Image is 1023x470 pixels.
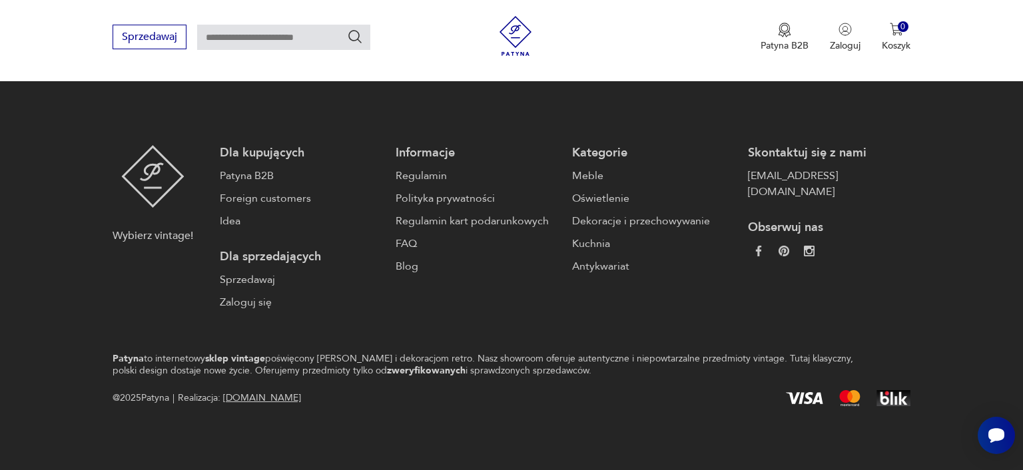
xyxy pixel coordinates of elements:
[748,145,910,161] p: Skontaktuj się z nami
[220,168,382,184] a: Patyna B2B
[396,258,558,274] a: Blog
[113,352,144,365] strong: Patyna
[220,213,382,229] a: Idea
[172,390,174,406] div: |
[572,258,735,274] a: Antykwariat
[882,23,910,52] button: 0Koszyk
[761,23,809,52] a: Ikona medaluPatyna B2B
[347,29,363,45] button: Szukaj
[396,168,558,184] a: Regulamin
[496,16,535,56] img: Patyna - sklep z meblami i dekoracjami vintage
[220,190,382,206] a: Foreign customers
[890,23,903,36] img: Ikona koszyka
[882,39,910,52] p: Koszyk
[572,213,735,229] a: Dekoracje i przechowywanie
[121,145,184,208] img: Patyna - sklep z meblami i dekoracjami vintage
[748,220,910,236] p: Obserwuj nas
[220,249,382,265] p: Dla sprzedających
[205,352,265,365] strong: sklep vintage
[778,23,791,37] img: Ikona medalu
[830,39,860,52] p: Zaloguj
[220,272,382,288] a: Sprzedawaj
[113,390,169,406] span: @ 2025 Patyna
[223,391,301,404] a: [DOMAIN_NAME]
[387,364,466,377] strong: zweryfikowanych
[839,390,860,406] img: Mastercard
[572,145,735,161] p: Kategorie
[113,33,186,43] a: Sprzedawaj
[178,390,301,406] span: Realizacja:
[396,190,558,206] a: Polityka prywatności
[572,236,735,252] a: Kuchnia
[779,246,789,256] img: 37d27d81a828e637adc9f9cb2e3d3a8a.webp
[113,25,186,49] button: Sprzedawaj
[804,246,815,256] img: c2fd9cf7f39615d9d6839a72ae8e59e5.webp
[876,390,910,406] img: BLIK
[786,392,823,404] img: Visa
[396,145,558,161] p: Informacje
[113,353,864,377] p: to internetowy poświęcony [PERSON_NAME] i dekoracjom retro. Nasz showroom oferuje autentyczne i n...
[572,190,735,206] a: Oświetlenie
[830,23,860,52] button: Zaloguj
[220,294,382,310] a: Zaloguj się
[839,23,852,36] img: Ikonka użytkownika
[753,246,764,256] img: da9060093f698e4c3cedc1453eec5031.webp
[396,236,558,252] a: FAQ
[396,213,558,229] a: Regulamin kart podarunkowych
[761,39,809,52] p: Patyna B2B
[761,23,809,52] button: Patyna B2B
[220,145,382,161] p: Dla kupujących
[748,168,910,200] a: [EMAIL_ADDRESS][DOMAIN_NAME]
[898,21,909,33] div: 0
[978,417,1015,454] iframe: Smartsupp widget button
[572,168,735,184] a: Meble
[113,228,193,244] p: Wybierz vintage!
